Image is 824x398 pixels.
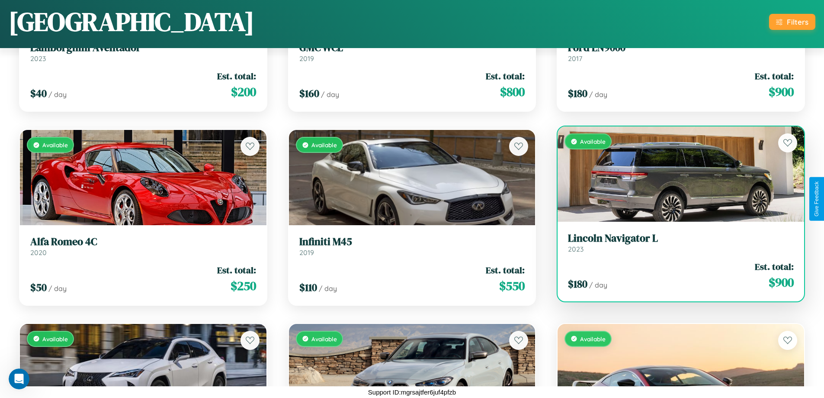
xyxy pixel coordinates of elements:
[486,70,525,82] span: Est. total:
[42,335,68,343] span: Available
[30,54,46,63] span: 2023
[568,86,587,100] span: $ 180
[814,181,820,217] div: Give Feedback
[9,4,254,39] h1: [GEOGRAPHIC_DATA]
[755,260,794,273] span: Est. total:
[42,141,68,149] span: Available
[787,17,808,26] div: Filters
[311,141,337,149] span: Available
[299,248,314,257] span: 2019
[500,83,525,100] span: $ 800
[568,245,584,253] span: 2023
[299,86,319,100] span: $ 160
[580,335,606,343] span: Available
[48,284,67,293] span: / day
[299,280,317,294] span: $ 110
[499,277,525,294] span: $ 550
[299,236,525,248] h3: Infiniti M45
[769,83,794,100] span: $ 900
[769,274,794,291] span: $ 900
[755,70,794,82] span: Est. total:
[568,42,794,63] a: Ford LN90002017
[30,42,256,54] h3: Lamborghini Aventador
[319,284,337,293] span: / day
[568,277,587,291] span: $ 180
[9,369,29,389] iframe: Intercom live chat
[580,138,606,145] span: Available
[299,236,525,257] a: Infiniti M452019
[231,83,256,100] span: $ 200
[299,54,314,63] span: 2019
[30,42,256,63] a: Lamborghini Aventador2023
[568,54,582,63] span: 2017
[311,335,337,343] span: Available
[568,232,794,253] a: Lincoln Navigator L2023
[589,281,607,289] span: / day
[321,90,339,99] span: / day
[217,264,256,276] span: Est. total:
[48,90,67,99] span: / day
[568,232,794,245] h3: Lincoln Navigator L
[769,14,815,30] button: Filters
[486,264,525,276] span: Est. total:
[30,280,47,294] span: $ 50
[368,386,456,398] p: Support ID: mgrsajtfer6juf4pfzb
[589,90,607,99] span: / day
[299,42,525,63] a: GMC WCL2019
[30,236,256,257] a: Alfa Romeo 4C2020
[30,236,256,248] h3: Alfa Romeo 4C
[30,248,47,257] span: 2020
[30,86,47,100] span: $ 40
[568,42,794,54] h3: Ford LN9000
[299,42,525,54] h3: GMC WCL
[217,70,256,82] span: Est. total:
[231,277,256,294] span: $ 250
